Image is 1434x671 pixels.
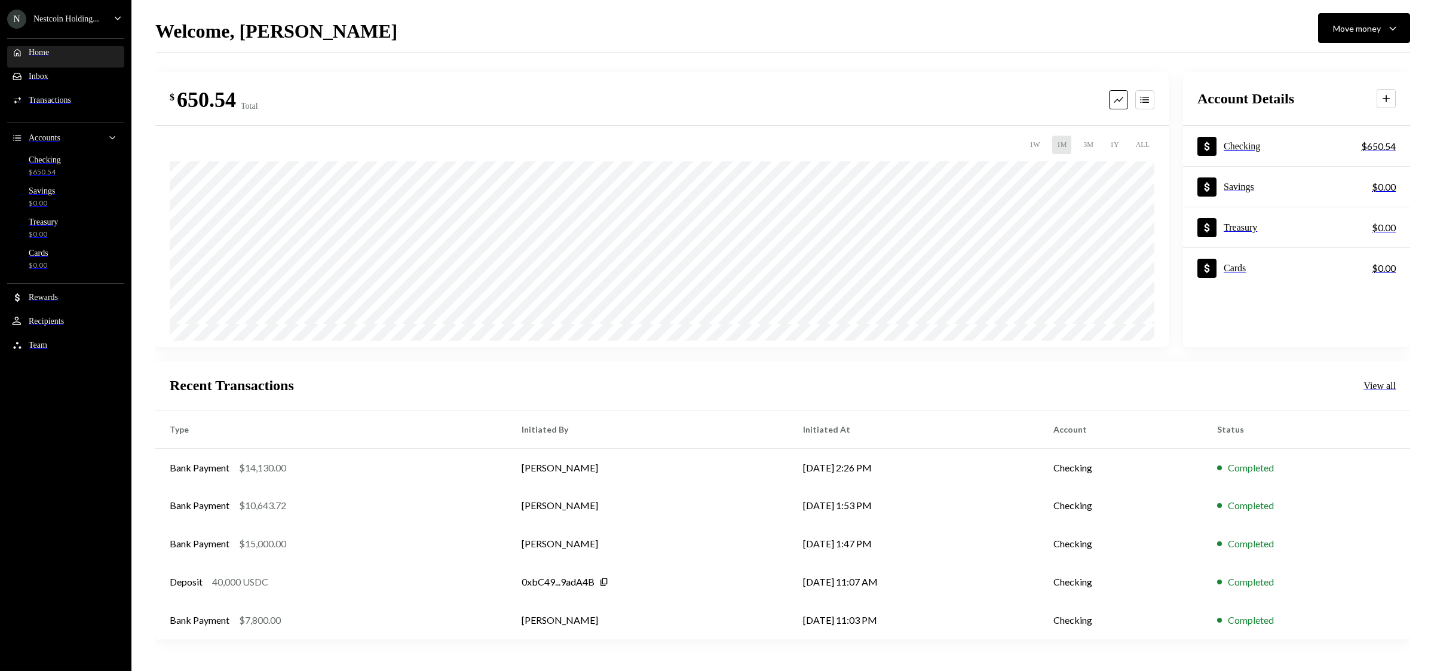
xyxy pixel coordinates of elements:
div: Recipients [29,317,64,326]
div: Completed [1228,575,1274,589]
div: Completed [1228,461,1274,475]
div: Transactions [29,96,71,105]
td: [DATE] 11:03 PM [789,601,1040,639]
td: Checking [1039,563,1203,601]
div: $7,800.00 [239,613,281,627]
a: Treasury$0.00 [1183,209,1410,247]
a: Transactions [7,94,124,115]
th: Status [1203,410,1410,448]
div: Completed [1228,498,1274,513]
div: $10,643.72 [239,498,286,513]
td: Checking [1039,525,1203,563]
div: Bank Payment [170,613,229,627]
div: Checking [1224,141,1260,152]
th: Type [155,410,507,448]
div: Rewards [29,293,58,302]
div: Deposit [170,575,203,589]
div: $0.00 [29,229,58,240]
div: Treasury [1224,222,1257,233]
div: $0.00 [29,261,48,271]
a: Checking$650.54 [7,154,124,183]
div: Home [29,48,49,57]
div: $14,130.00 [239,461,286,475]
div: $15,000.00 [239,537,286,551]
div: N [7,10,26,29]
th: Initiated At [789,410,1040,448]
div: Bank Payment [170,498,229,513]
div: Team [29,341,47,350]
a: Rewards [7,291,124,312]
div: 1M [1052,136,1072,154]
div: 3M [1078,136,1098,154]
div: Savings [29,186,55,196]
a: Recipients [7,315,124,336]
a: Inbox [7,70,124,91]
div: Savings [1224,182,1254,192]
div: $0.00 [1372,220,1396,235]
div: $0.00 [29,198,55,209]
div: Accounts [29,133,60,143]
div: ALL [1131,136,1154,154]
div: Cards [29,249,48,258]
div: Total [241,102,258,111]
td: [DATE] 11:07 AM [789,563,1040,601]
h2: Recent Transactions [170,376,294,396]
td: [DATE] 1:47 PM [789,525,1040,563]
div: $650.54 [29,167,61,177]
div: 0xbC49...9adA4B [522,575,595,589]
div: 1Y [1105,136,1124,154]
div: 40,000 USDC [212,575,268,589]
td: [PERSON_NAME] [507,448,788,486]
div: 650.54 [177,87,236,114]
a: Cards$0.00 [7,247,124,276]
td: Checking [1039,448,1203,486]
div: Cards [1224,263,1246,274]
div: 1W [1025,136,1044,154]
h1: Welcome, [PERSON_NAME] [155,19,397,43]
a: Savings$0.00 [1183,168,1410,207]
td: [PERSON_NAME] [507,601,788,639]
td: Checking [1039,486,1203,525]
a: Cards$0.00 [1183,249,1410,288]
td: [DATE] 1:53 PM [789,486,1040,525]
div: Checking [29,155,61,165]
a: Home [7,46,124,68]
td: [DATE] 2:26 PM [789,448,1040,486]
a: View all [1363,379,1396,392]
th: Account [1039,410,1203,448]
div: Bank Payment [170,461,229,475]
a: Accounts [7,130,124,152]
div: $0.00 [1372,261,1396,275]
td: [PERSON_NAME] [507,525,788,563]
div: Move money [1333,22,1381,35]
th: Initiated By [507,410,788,448]
div: Inbox [29,72,48,81]
h2: Account Details [1197,89,1294,109]
div: Treasury [29,217,58,227]
div: $650.54 [1361,139,1396,154]
a: Savings$0.00 [7,185,124,214]
div: $0.00 [1372,180,1396,194]
div: View all [1363,381,1396,392]
div: Completed [1228,537,1274,551]
div: Completed [1228,613,1274,627]
div: Bank Payment [170,537,229,551]
button: Move money [1318,13,1410,43]
td: Checking [1039,601,1203,639]
div: Nestcoin Holding... [33,14,99,24]
a: Team [7,339,124,360]
a: Treasury$0.00 [7,216,124,245]
td: [PERSON_NAME] [507,486,788,525]
a: Checking$650.54 [1183,127,1410,166]
div: $ [170,91,174,103]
